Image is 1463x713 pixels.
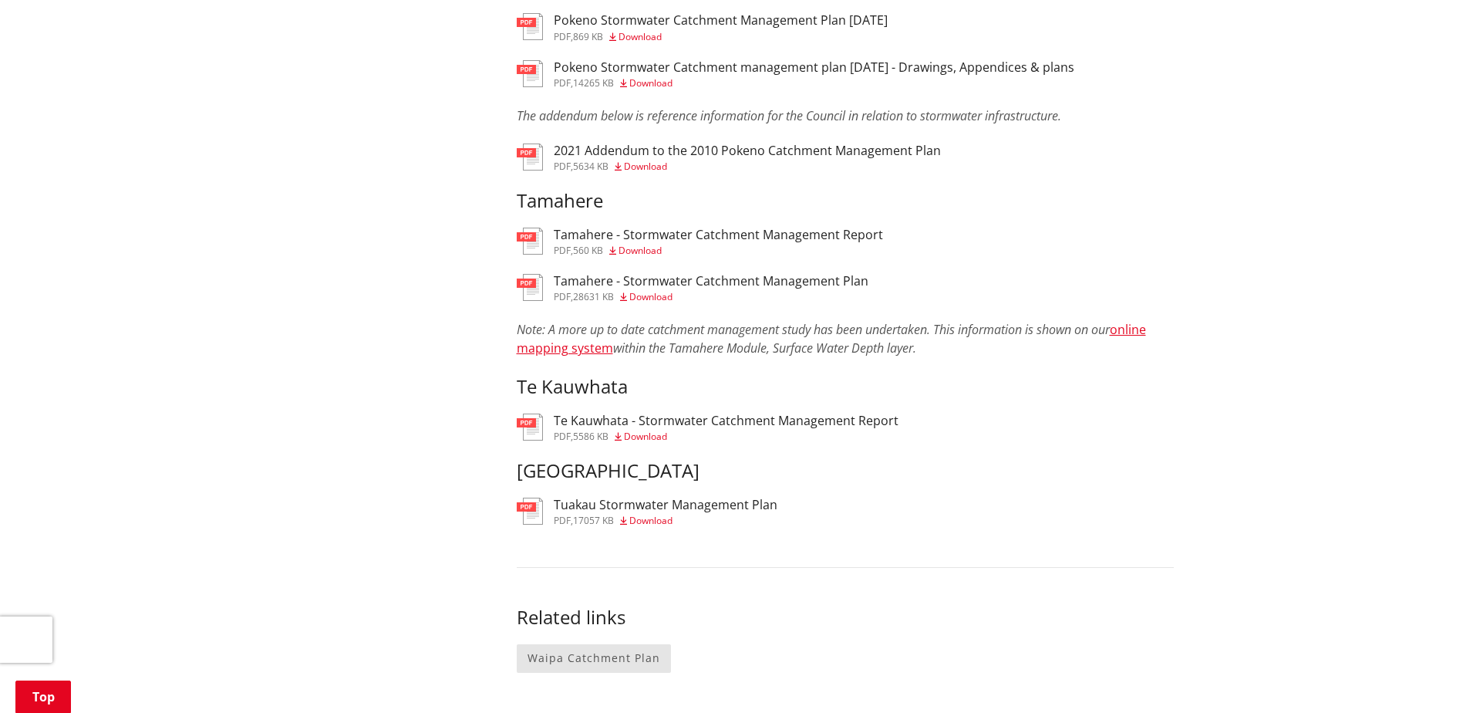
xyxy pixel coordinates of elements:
a: Top [15,681,71,713]
h3: Te Kauwhata - Stormwater Catchment Management Report [554,414,898,428]
div: , [554,516,777,525]
a: online mapping system [517,321,1146,356]
a: Pokeno Stormwater Catchment Management Plan [DATE] pdf,869 KB Download [517,13,888,41]
span: pdf [554,76,571,90]
h3: Te Kauwhata [517,376,1174,398]
a: 2021 Addendum to the 2010 Pokeno Catchment Management Plan pdf,5634 KB Download [517,144,941,171]
h3: Tamahere [517,190,1174,212]
div: , [554,79,1074,88]
span: 560 KB [573,244,603,257]
span: pdf [554,160,571,173]
span: Download [619,244,662,257]
span: Download [629,290,673,303]
em: Note: A more up to date catchment management study has been undertaken. This information is shown... [517,321,1110,338]
div: , [554,246,883,255]
div: , [554,32,888,42]
h3: Related links [517,607,1174,629]
a: Tamahere - Stormwater Catchment Management Report pdf,560 KB Download [517,228,883,255]
span: pdf [554,244,571,257]
a: Tuakau Stormwater Management Plan pdf,17057 KB Download [517,498,777,525]
span: 17057 KB [573,514,614,527]
img: document-pdf.svg [517,414,543,441]
span: Download [629,514,673,527]
span: pdf [554,514,571,527]
div: , [554,292,868,302]
img: document-pdf.svg [517,144,543,171]
span: 5634 KB [573,160,608,173]
img: document-pdf.svg [517,498,543,525]
span: pdf [554,290,571,303]
img: document-pdf.svg [517,60,543,87]
div: , [554,162,941,171]
h3: [GEOGRAPHIC_DATA] [517,460,1174,482]
iframe: Messenger Launcher [1392,648,1448,704]
em: within the Tamahere Module, Surface Water Depth layer. [517,340,916,375]
div: , [554,432,898,441]
a: Te Kauwhata - Stormwater Catchment Management Report pdf,5586 KB Download [517,414,898,441]
h3: 2021 Addendum to the 2010 Pokeno Catchment Management Plan [554,144,941,158]
span: 28631 KB [573,290,614,303]
a: Waipa Catchment Plan [517,644,671,673]
h3: Tamahere - Stormwater Catchment Management Plan [554,274,868,289]
span: 14265 KB [573,76,614,90]
a: Tamahere - Stormwater Catchment Management Plan pdf,28631 KB Download [517,274,868,302]
span: Download [619,30,662,43]
em: The addendum below is reference information for the Council in relation to stormwater infrastruct... [517,107,1061,143]
span: Download [629,76,673,90]
span: 5586 KB [573,430,608,443]
span: Download [624,160,667,173]
h3: Pokeno Stormwater Catchment Management Plan [DATE] [554,13,888,28]
span: pdf [554,30,571,43]
h3: Pokeno Stormwater Catchment management plan [DATE] - Drawings, Appendices & plans [554,60,1074,75]
a: Pokeno Stormwater Catchment management plan [DATE] - Drawings, Appendices & plans pdf,14265 KB Do... [517,60,1074,88]
span: 869 KB [573,30,603,43]
img: document-pdf.svg [517,13,543,40]
h3: Tamahere - Stormwater Catchment Management Report [554,228,883,242]
span: Download [624,430,667,443]
img: document-pdf.svg [517,228,543,255]
img: document-pdf.svg [517,274,543,301]
span: pdf [554,430,571,443]
h3: Tuakau Stormwater Management Plan [554,498,777,512]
